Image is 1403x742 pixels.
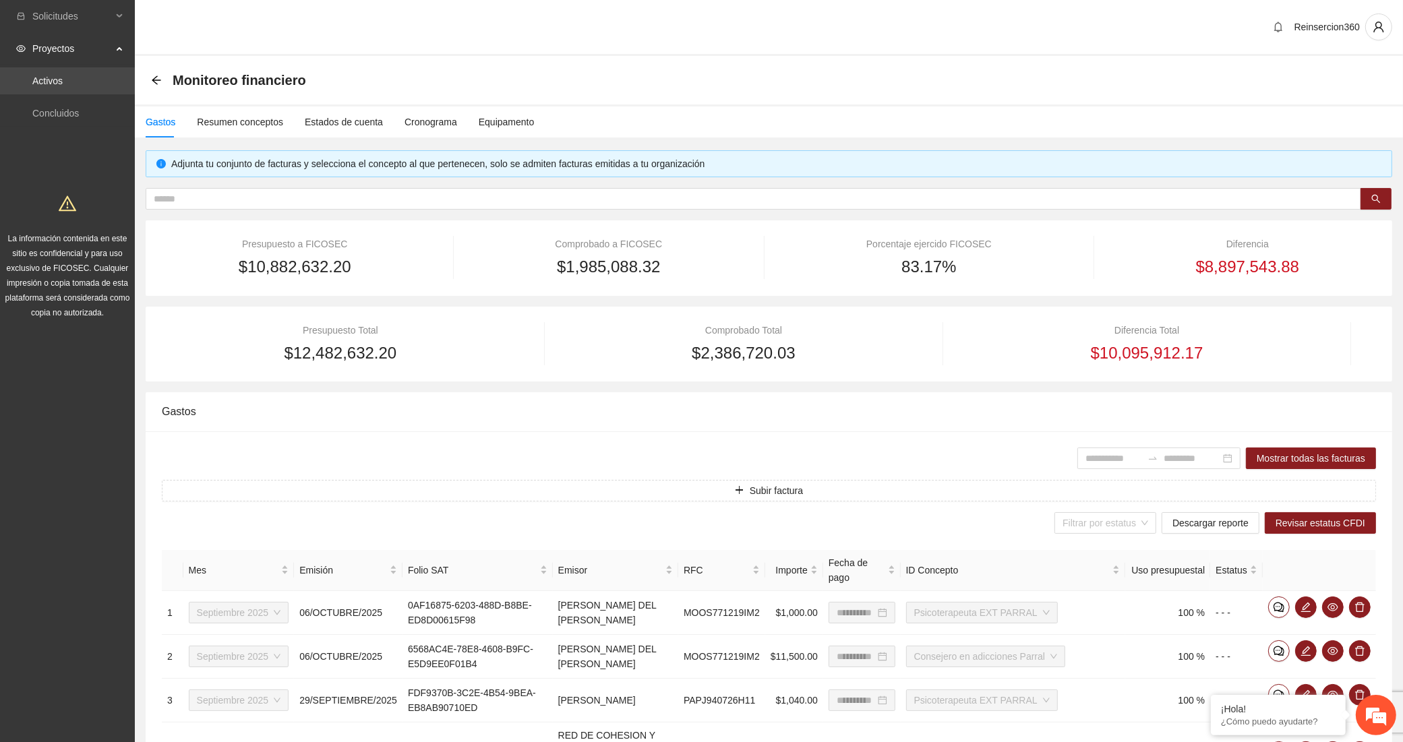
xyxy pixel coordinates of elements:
[1147,453,1158,464] span: swap-right
[1350,689,1370,700] span: delete
[1210,550,1263,591] th: Estatus
[1323,689,1343,700] span: eye
[771,563,808,578] span: Importe
[678,550,765,591] th: RFC
[1119,237,1376,251] div: Diferencia
[678,591,765,635] td: MOOS771219IM2
[557,254,660,280] span: $1,985,088.32
[173,69,306,91] span: Monitoreo financiero
[1162,512,1259,534] button: Descargar reporte
[1257,451,1365,466] span: Mostrar todas las facturas
[197,602,281,623] span: Septiembre 2025
[1268,640,1290,662] button: comment
[1246,447,1376,469] button: Mostrar todas las facturas
[1295,596,1317,618] button: edit
[1366,21,1392,33] span: user
[239,254,351,280] span: $10,882,632.20
[1268,596,1290,618] button: comment
[553,591,678,635] td: [PERSON_NAME] DEL [PERSON_NAME]
[151,75,162,86] span: arrow-left
[70,69,227,86] div: Chatee con nosotros ahora
[1296,602,1316,613] span: edit
[1322,684,1344,706] button: eye
[765,550,823,591] th: Importe
[901,550,1126,591] th: ID Concepto
[1322,640,1344,662] button: eye
[402,591,553,635] td: 0AF16875-6203-488D-B8BE-ED8D00615F98
[1295,640,1317,662] button: edit
[402,635,553,679] td: 6568AC4E-78E8-4608-B9FC-E5D9EE0F01B4
[294,635,402,679] td: 06/OCTUBRE/2025
[1210,591,1263,635] td: - - -
[156,159,166,168] span: info-circle
[570,323,918,338] div: Comprobado Total
[162,480,1376,501] button: plusSubir factura
[823,550,901,591] th: Fecha de pago
[1125,550,1210,591] th: Uso presupuestal
[221,7,253,39] div: Minimizar ventana de chat en vivo
[294,591,402,635] td: 06/OCTUBRE/2025
[1269,646,1289,656] span: comment
[5,234,130,317] span: La información contenida en este sitio es confidencial y para uso exclusivo de FICOSEC. Cualquier...
[1294,22,1360,32] span: Reinsercion360
[553,679,678,722] td: [PERSON_NAME]
[553,635,678,679] td: [PERSON_NAME] DEL [PERSON_NAME]
[750,483,803,498] span: Subir factura
[162,323,519,338] div: Presupuesto Total
[402,550,553,591] th: Folio SAT
[1147,453,1158,464] span: to
[1361,188,1392,210] button: search
[558,563,663,578] span: Emisor
[1221,704,1336,714] div: ¡Hola!
[299,563,387,578] span: Emisión
[171,156,1381,171] div: Adjunta tu conjunto de facturas y selecciona el concepto al que pertenecen, solo se admiten factu...
[197,646,281,667] span: Septiembre 2025
[7,368,257,415] textarea: Escriba su mensaje y pulse “Intro”
[189,563,279,578] span: Mes
[968,323,1325,338] div: Diferencia Total
[162,237,428,251] div: Presupuesto a FICOSEC
[906,563,1110,578] span: ID Concepto
[405,115,457,129] div: Cronograma
[162,392,1376,431] div: Gastos
[914,690,1050,710] span: Psicoterapeuta EXT PARRAL
[1350,646,1370,656] span: delete
[1125,591,1210,635] td: 100 %
[1210,679,1263,722] td: - - -
[1210,635,1263,679] td: - - -
[1349,640,1371,662] button: delete
[901,254,956,280] span: 83.17%
[684,563,750,578] span: RFC
[1269,689,1289,700] span: comment
[197,690,281,710] span: Septiembre 2025
[1276,516,1365,530] span: Revisar estatus CFDI
[1221,716,1336,726] p: ¿Cómo puedo ayudarte?
[1265,512,1376,534] button: Revisar estatus CFDI
[1323,646,1343,656] span: eye
[914,602,1050,623] span: Psicoterapeuta EXT PARRAL
[1125,635,1210,679] td: 100 %
[162,635,183,679] td: 2
[735,485,744,496] span: plus
[553,550,678,591] th: Emisor
[678,679,765,722] td: PAPJ940726H11
[1269,602,1289,613] span: comment
[197,115,283,129] div: Resumen conceptos
[1295,684,1317,706] button: edit
[1172,516,1249,530] span: Descargar reporte
[829,555,885,585] span: Fecha de pago
[183,550,295,591] th: Mes
[1216,563,1247,578] span: Estatus
[1268,684,1290,706] button: comment
[1350,602,1370,613] span: delete
[408,563,537,578] span: Folio SAT
[1349,596,1371,618] button: delete
[151,75,162,86] div: Back
[16,44,26,53] span: eye
[1296,646,1316,656] span: edit
[914,646,1058,667] span: Consejero en adicciones Parral
[1322,596,1344,618] button: eye
[789,237,1069,251] div: Porcentaje ejercido FICOSEC
[692,340,795,366] span: $2,386,720.03
[1125,679,1210,722] td: 100 %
